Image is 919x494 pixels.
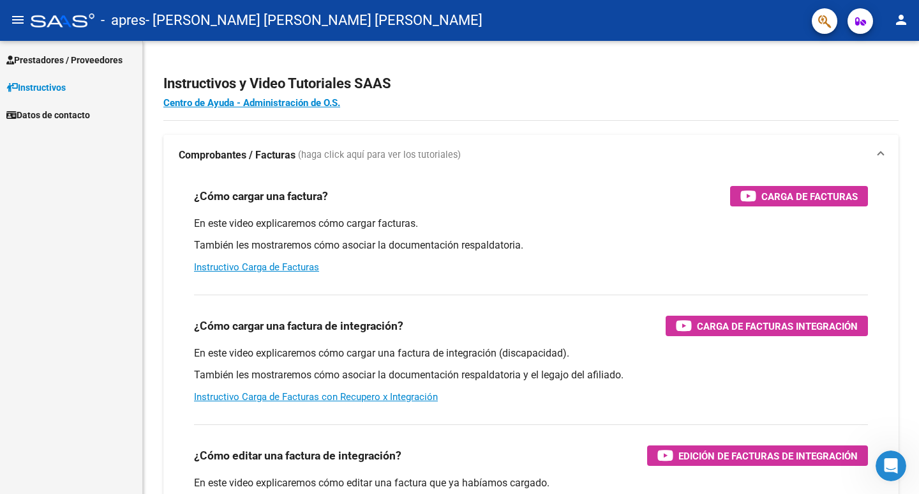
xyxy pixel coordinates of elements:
p: En este video explicaremos cómo cargar facturas. [194,217,868,231]
span: - [PERSON_NAME] [PERSON_NAME] [PERSON_NAME] [146,6,482,35]
mat-expansion-panel-header: Comprobantes / Facturas (haga click aquí para ver los tutoriales) [163,135,899,176]
h2: Instructivos y Video Tutoriales SAAS [163,72,899,96]
a: Instructivo Carga de Facturas [194,261,319,273]
span: Edición de Facturas de integración [678,448,858,464]
span: Carga de Facturas Integración [697,318,858,334]
p: En este video explicaremos cómo cargar una factura de integración (discapacidad). [194,346,868,360]
span: - apres [101,6,146,35]
button: Edición de Facturas de integración [647,445,868,466]
span: Carga de Facturas [761,189,858,205]
mat-icon: person [893,12,909,27]
p: También les mostraremos cómo asociar la documentación respaldatoria. [194,238,868,252]
h3: ¿Cómo cargar una factura? [194,187,328,205]
strong: Comprobantes / Facturas [179,148,295,162]
a: Centro de Ayuda - Administración de O.S. [163,97,340,109]
span: Prestadores / Proveedores [6,53,123,67]
button: Carga de Facturas [730,186,868,206]
p: También les mostraremos cómo asociar la documentación respaldatoria y el legajo del afiliado. [194,368,868,382]
span: Datos de contacto [6,108,90,122]
span: Instructivos [6,81,66,95]
button: Carga de Facturas Integración [666,316,868,336]
h3: ¿Cómo editar una factura de integración? [194,447,401,465]
iframe: Intercom live chat [876,451,906,481]
span: (haga click aquí para ver los tutoriales) [298,148,461,162]
a: Instructivo Carga de Facturas con Recupero x Integración [194,391,438,403]
p: En este video explicaremos cómo editar una factura que ya habíamos cargado. [194,476,868,490]
mat-icon: menu [10,12,26,27]
h3: ¿Cómo cargar una factura de integración? [194,317,403,335]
